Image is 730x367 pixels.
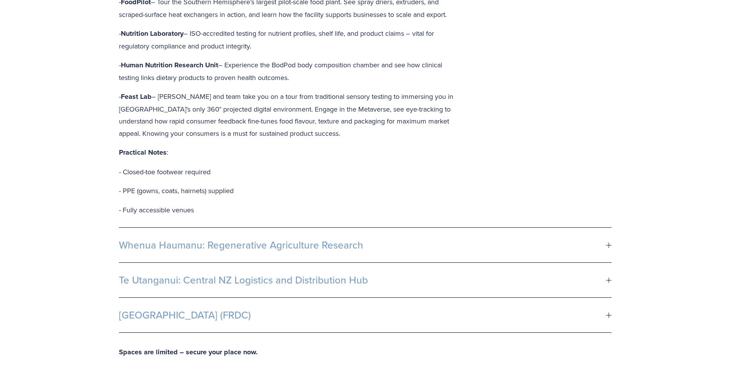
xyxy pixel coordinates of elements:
[119,90,464,139] p: - – [PERSON_NAME] and team take you on a tour from traditional sensory testing to immersing you i...
[119,309,606,321] span: [GEOGRAPHIC_DATA] (FRDC)
[121,92,152,102] strong: Feast Lab
[119,59,464,83] p: - – Experience the BodPod body composition chamber and see how clinical testing links dietary pro...
[119,204,464,216] p: - Fully accessible venues
[119,347,258,357] strong: Spaces are limited – secure your place now.
[121,60,218,70] strong: Human Nutrition Research Unit
[119,228,611,262] button: Whenua Haumanu: Regenerative Agriculture Research
[119,298,611,332] button: [GEOGRAPHIC_DATA] (FRDC)
[119,263,611,297] button: Te Utanganui: Central NZ Logistics and Distribution Hub
[119,185,464,197] p: - PPE (gowns, coats, hairnets) supplied
[119,239,606,251] span: Whenua Haumanu: Regenerative Agriculture Research
[119,147,167,157] strong: Practical Notes
[119,166,464,178] p: - Closed-toe footwear required
[119,27,464,52] p: - – ISO-accredited testing for nutrient profiles, shelf life, and product claims – vital for regu...
[121,28,184,38] strong: Nutrition Laboratory
[119,146,464,159] p: :
[119,274,606,286] span: Te Utanganui: Central NZ Logistics and Distribution Hub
